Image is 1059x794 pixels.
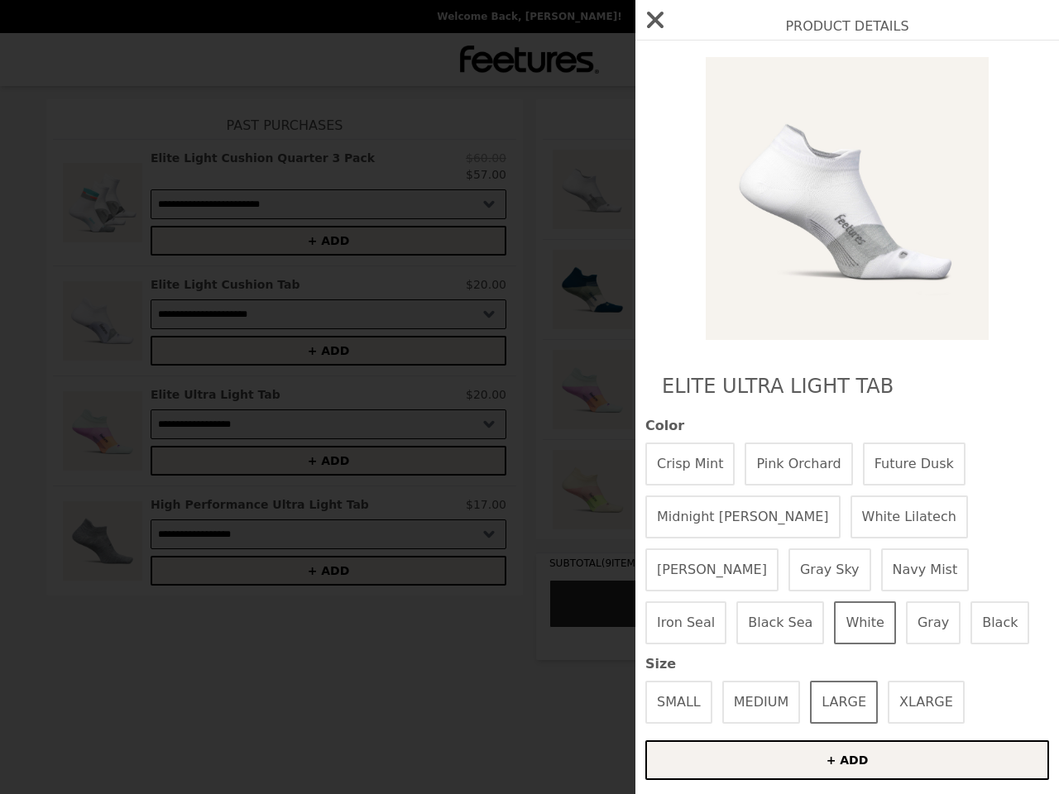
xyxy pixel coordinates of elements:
[645,548,779,591] button: [PERSON_NAME]
[645,740,1049,780] button: + ADD
[662,373,1033,399] h2: Elite Ultra Light Tab
[736,601,824,644] button: Black Sea
[788,548,871,591] button: Gray Sky
[970,601,1029,644] button: Black
[834,601,896,644] button: White
[881,548,970,591] button: Navy Mist
[810,681,878,724] button: LARGE
[745,442,852,485] button: Pink Orchard
[645,442,735,485] button: Crisp Mint
[722,681,800,724] button: MEDIUM
[645,654,1049,674] span: Size
[863,442,966,485] button: Future Dusk
[906,601,961,644] button: Gray
[645,416,1049,436] span: Color
[645,495,841,538] button: Midnight [PERSON_NAME]
[645,601,726,644] button: Iron Seal
[888,681,965,724] button: XLARGE
[696,57,999,340] img: White / LARGE
[645,681,712,724] button: SMALL
[851,495,968,538] button: White Lilatech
